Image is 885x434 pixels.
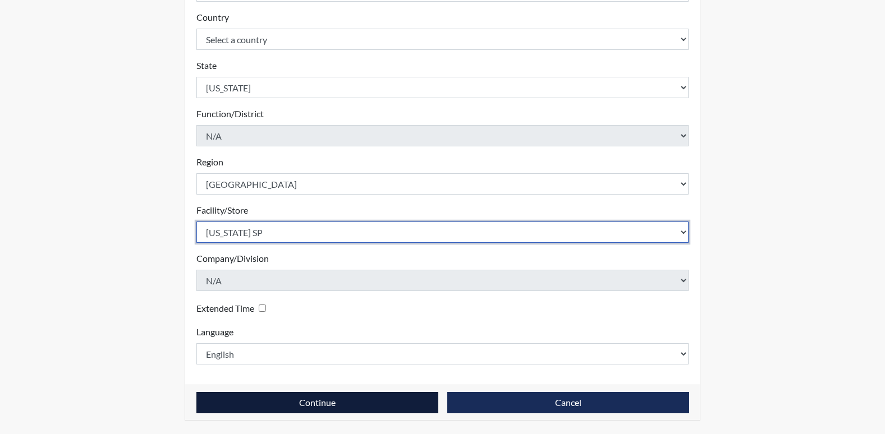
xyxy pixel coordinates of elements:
[196,302,254,315] label: Extended Time
[196,325,233,339] label: Language
[196,252,269,265] label: Company/Division
[196,59,217,72] label: State
[196,300,270,316] div: Checking this box will provide the interviewee with an accomodation of extra time to answer each ...
[196,392,438,413] button: Continue
[196,107,264,121] label: Function/District
[196,155,223,169] label: Region
[196,204,248,217] label: Facility/Store
[196,11,229,24] label: Country
[447,392,689,413] button: Cancel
